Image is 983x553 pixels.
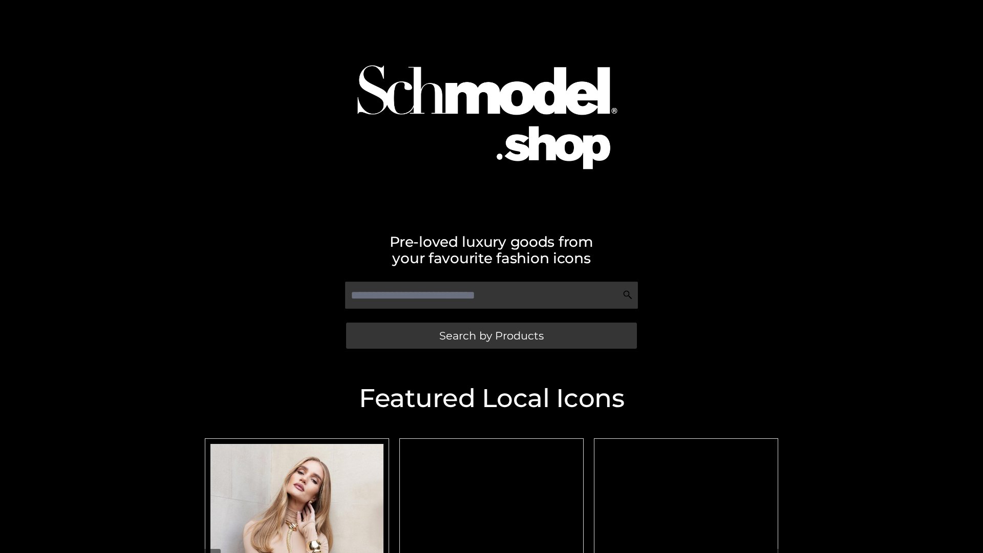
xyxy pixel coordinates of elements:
h2: Featured Local Icons​ [200,386,783,411]
a: Search by Products [346,323,637,349]
span: Search by Products [439,330,544,341]
img: Search Icon [623,290,633,300]
h2: Pre-loved luxury goods from your favourite fashion icons [200,233,783,266]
